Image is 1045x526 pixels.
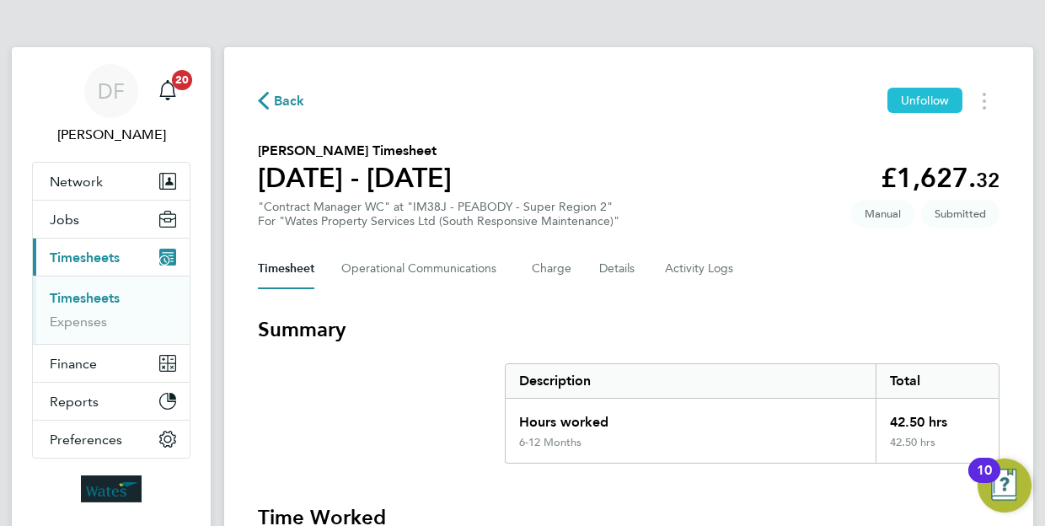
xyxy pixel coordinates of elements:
[505,363,999,464] div: Summary
[50,314,107,330] a: Expenses
[506,364,876,398] div: Description
[258,200,619,228] div: "Contract Manager WC" at "IM38J - PEABODY - Super Region 2"
[50,290,120,306] a: Timesheets
[977,470,992,492] div: 10
[876,364,999,398] div: Total
[258,249,314,289] button: Timesheet
[33,345,190,382] button: Finance
[81,475,142,502] img: wates-logo-retina.png
[876,399,999,436] div: 42.50 hrs
[506,399,876,436] div: Hours worked
[32,125,190,145] span: Dom Fusco
[33,239,190,276] button: Timesheets
[969,88,999,114] button: Timesheets Menu
[341,249,505,289] button: Operational Communications
[50,356,97,372] span: Finance
[258,316,999,343] h3: Summary
[887,88,962,113] button: Unfollow
[33,276,190,344] div: Timesheets
[258,214,619,228] div: For "Wates Property Services Ltd (South Responsive Maintenance)"
[50,174,103,190] span: Network
[599,249,638,289] button: Details
[32,64,190,145] a: DF[PERSON_NAME]
[976,168,999,192] span: 32
[151,64,185,118] a: 20
[33,201,190,238] button: Jobs
[519,436,581,449] div: 6-12 Months
[665,249,736,289] button: Activity Logs
[258,161,452,195] h1: [DATE] - [DATE]
[32,475,190,502] a: Go to home page
[33,421,190,458] button: Preferences
[258,90,305,111] button: Back
[50,432,122,448] span: Preferences
[50,250,120,266] span: Timesheets
[274,91,305,111] span: Back
[33,163,190,200] button: Network
[978,459,1032,513] button: Open Resource Center, 10 new notifications
[876,436,999,463] div: 42.50 hrs
[33,383,190,420] button: Reports
[172,70,192,90] span: 20
[851,200,914,228] span: This timesheet was manually created.
[921,200,999,228] span: This timesheet is Submitted.
[532,249,572,289] button: Charge
[901,93,949,108] span: Unfollow
[258,141,452,161] h2: [PERSON_NAME] Timesheet
[50,212,79,228] span: Jobs
[50,394,99,410] span: Reports
[881,162,999,194] app-decimal: £1,627.
[98,80,125,102] span: DF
